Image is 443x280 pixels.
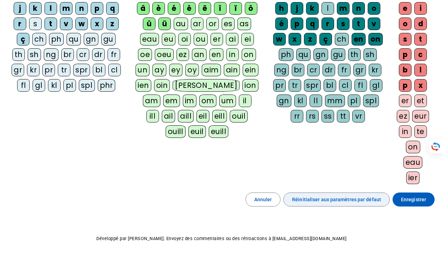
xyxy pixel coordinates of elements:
button: Réinitialiser aux paramètres par défaut [283,192,390,206]
button: Annuler [245,192,281,206]
span: Enregistrer [401,195,426,204]
span: Annuler [254,195,272,204]
button: Enregistrer [393,192,435,206]
span: Réinitialiser aux paramètres par défaut [292,195,381,204]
